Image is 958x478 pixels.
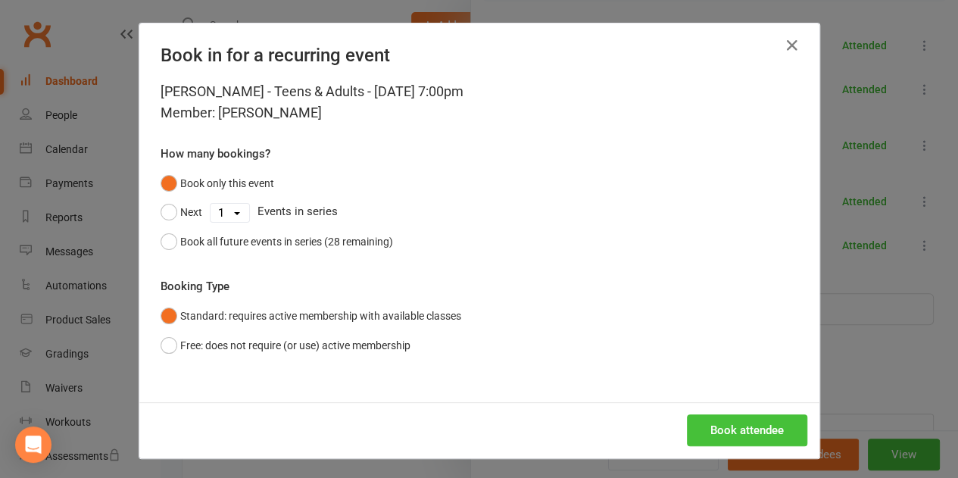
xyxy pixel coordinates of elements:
[161,301,461,330] button: Standard: requires active membership with available classes
[161,81,798,123] div: [PERSON_NAME] - Teens & Adults - [DATE] 7:00pm Member: [PERSON_NAME]
[780,33,804,58] button: Close
[161,169,274,198] button: Book only this event
[15,426,51,463] div: Open Intercom Messenger
[161,331,410,360] button: Free: does not require (or use) active membership
[161,227,393,256] button: Book all future events in series (28 remaining)
[161,145,270,163] label: How many bookings?
[161,198,798,227] div: Events in series
[161,198,202,227] button: Next
[161,277,229,295] label: Booking Type
[180,233,393,250] div: Book all future events in series (28 remaining)
[161,45,798,66] h4: Book in for a recurring event
[687,414,807,446] button: Book attendee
